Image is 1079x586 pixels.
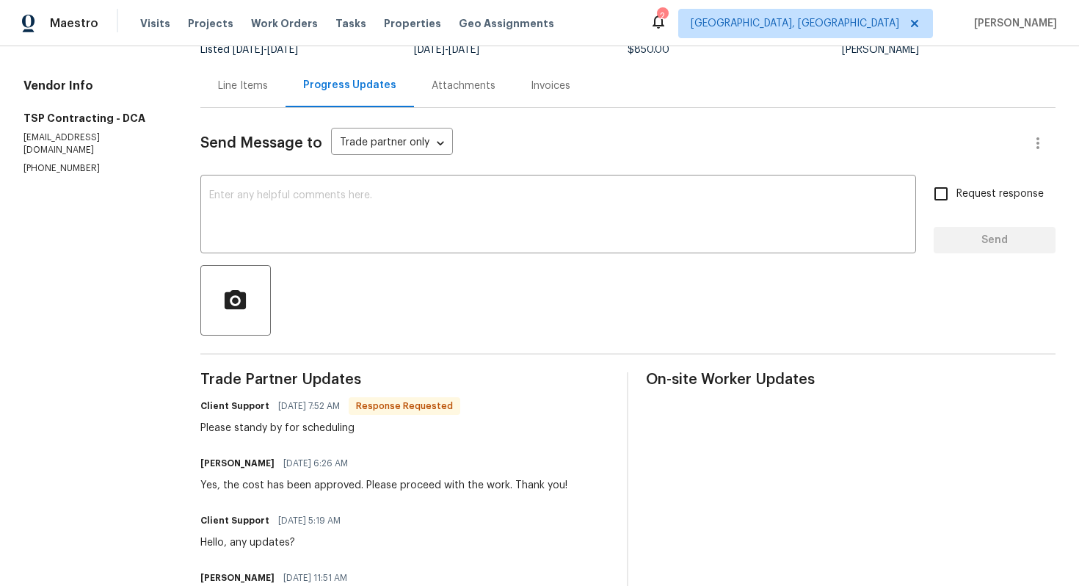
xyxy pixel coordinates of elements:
[200,421,460,435] div: Please standy by for scheduling
[200,535,349,550] div: Hello, any updates?
[414,45,445,55] span: [DATE]
[283,456,348,471] span: [DATE] 6:26 AM
[691,16,899,31] span: [GEOGRAPHIC_DATA], [GEOGRAPHIC_DATA]
[140,16,170,31] span: Visits
[23,79,165,93] h4: Vendor Info
[251,16,318,31] span: Work Orders
[335,18,366,29] span: Tasks
[233,45,264,55] span: [DATE]
[968,16,1057,31] span: [PERSON_NAME]
[23,131,165,156] p: [EMAIL_ADDRESS][DOMAIN_NAME]
[350,399,459,413] span: Response Requested
[278,399,340,413] span: [DATE] 7:52 AM
[842,45,1056,55] div: [PERSON_NAME]
[531,79,570,93] div: Invoices
[200,456,275,471] h6: [PERSON_NAME]
[657,9,667,23] div: 2
[200,399,269,413] h6: Client Support
[23,111,165,126] h5: TSP Contracting - DCA
[218,79,268,93] div: Line Items
[23,162,165,175] p: [PHONE_NUMBER]
[200,513,269,528] h6: Client Support
[414,45,479,55] span: -
[50,16,98,31] span: Maestro
[233,45,298,55] span: -
[646,372,1056,387] span: On-site Worker Updates
[432,79,495,93] div: Attachments
[303,78,396,93] div: Progress Updates
[267,45,298,55] span: [DATE]
[188,16,233,31] span: Projects
[200,478,567,493] div: Yes, the cost has been approved. Please proceed with the work. Thank you!
[200,372,610,387] span: Trade Partner Updates
[956,187,1044,202] span: Request response
[448,45,479,55] span: [DATE]
[200,45,298,55] span: Listed
[331,131,453,156] div: Trade partner only
[384,16,441,31] span: Properties
[278,513,341,528] span: [DATE] 5:19 AM
[628,45,669,55] span: $850.00
[283,571,347,585] span: [DATE] 11:51 AM
[459,16,554,31] span: Geo Assignments
[200,571,275,585] h6: [PERSON_NAME]
[200,136,322,151] span: Send Message to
